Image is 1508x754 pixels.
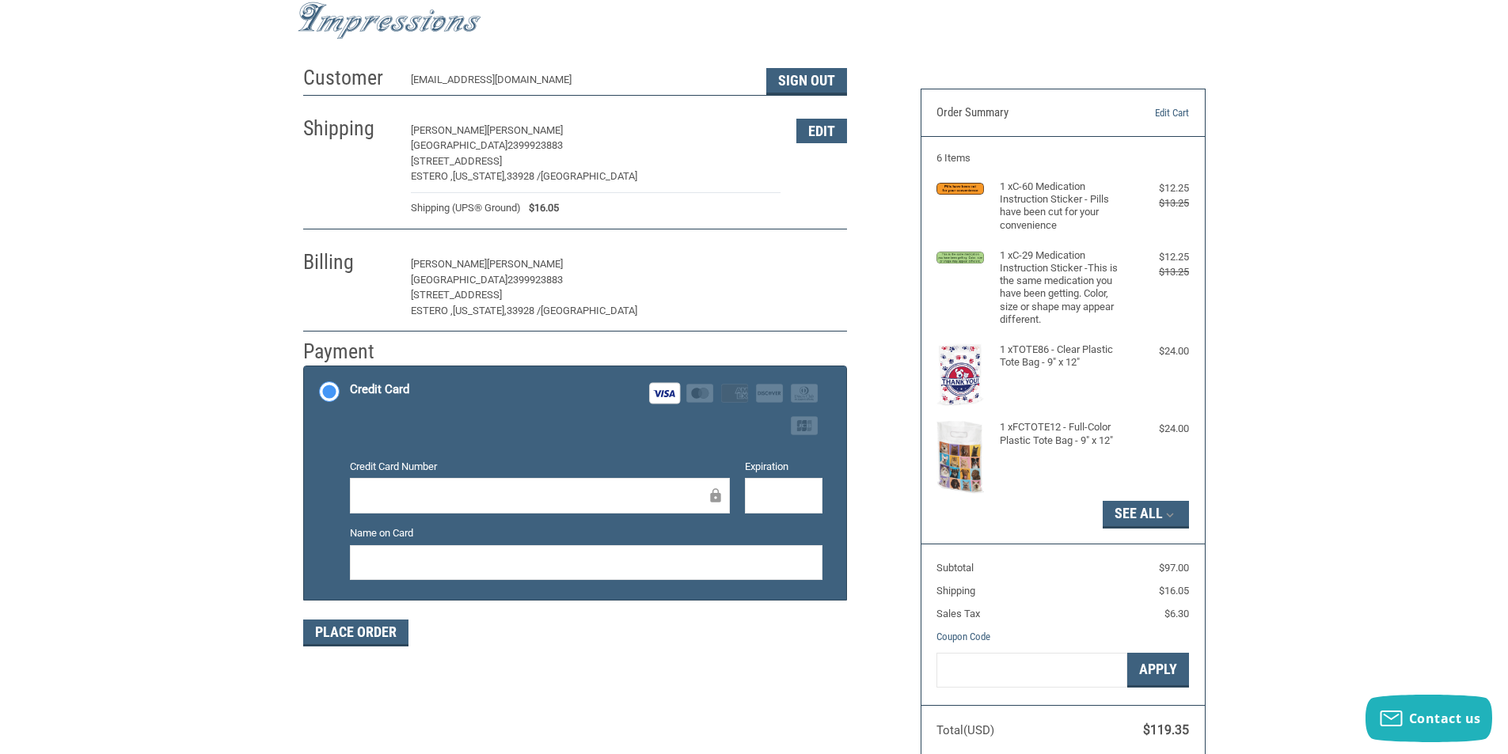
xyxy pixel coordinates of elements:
span: [PERSON_NAME] [411,124,487,136]
label: Name on Card [350,525,822,541]
span: [PERSON_NAME] [411,258,487,270]
span: Contact us [1409,710,1481,727]
span: Shipping [936,585,975,597]
button: Apply [1127,653,1189,688]
span: 2399923883 [507,139,563,151]
span: ESTERO , [411,305,453,316]
h3: Order Summary [936,105,1108,121]
input: Gift Certificate or Coupon Code [936,653,1127,688]
span: $16.05 [1159,585,1189,597]
h2: Billing [303,249,396,275]
span: Subtotal [936,562,974,574]
span: [GEOGRAPHIC_DATA] [541,170,637,182]
h4: 1 x FCTOTE12 - Full-Color Plastic Tote Bag - 9" x 12" [1000,421,1122,447]
span: [STREET_ADDRESS] [411,155,502,167]
span: [US_STATE], [453,305,507,316]
h4: 1 x C-60 Medication Instruction Sticker - Pills have been cut for your convenience [1000,180,1122,232]
h2: Customer [303,65,396,91]
button: Edit [796,119,847,143]
a: Coupon Code [936,631,990,642]
span: 33928 / [507,305,541,316]
h4: 1 x C-29 Medication Instruction Sticker -This is the same medication you have been getting. Color... [1000,249,1122,327]
a: Edit Cart [1108,105,1189,121]
span: [PERSON_NAME] [487,258,563,270]
h3: 6 Items [936,152,1189,165]
span: 33928 / [507,170,541,182]
span: $6.30 [1164,608,1189,619]
span: ESTERO , [411,170,453,182]
span: $119.35 [1143,722,1189,737]
button: Place Order [303,619,408,646]
span: [US_STATE], [453,170,507,182]
label: Credit Card Number [350,459,730,475]
div: Credit Card [350,377,409,403]
button: See All [1103,501,1189,528]
div: $24.00 [1126,421,1189,437]
span: [STREET_ADDRESS] [411,289,502,301]
span: $97.00 [1159,562,1189,574]
button: Sign Out [766,68,847,95]
span: [GEOGRAPHIC_DATA] [541,305,637,316]
h2: Shipping [303,116,396,142]
span: [GEOGRAPHIC_DATA] [411,274,507,286]
span: [PERSON_NAME] [487,124,563,136]
span: Sales Tax [936,608,980,619]
span: Total (USD) [936,723,994,737]
div: $12.25 [1126,180,1189,196]
div: $13.25 [1126,264,1189,280]
div: $24.00 [1126,343,1189,359]
span: 2399923883 [507,274,563,286]
span: Shipping (UPS® Ground) [411,200,521,216]
span: [GEOGRAPHIC_DATA] [411,139,507,151]
div: $12.25 [1126,249,1189,265]
button: Contact us [1366,695,1492,742]
label: Expiration [745,459,822,475]
span: $16.05 [521,200,559,216]
h2: Payment [303,339,396,365]
div: $13.25 [1126,195,1189,211]
button: Edit [796,252,847,277]
h4: 1 x TOTE86 - Clear Plastic Tote Bag - 9" x 12" [1000,343,1122,369]
div: [EMAIL_ADDRESS][DOMAIN_NAME] [411,72,750,95]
